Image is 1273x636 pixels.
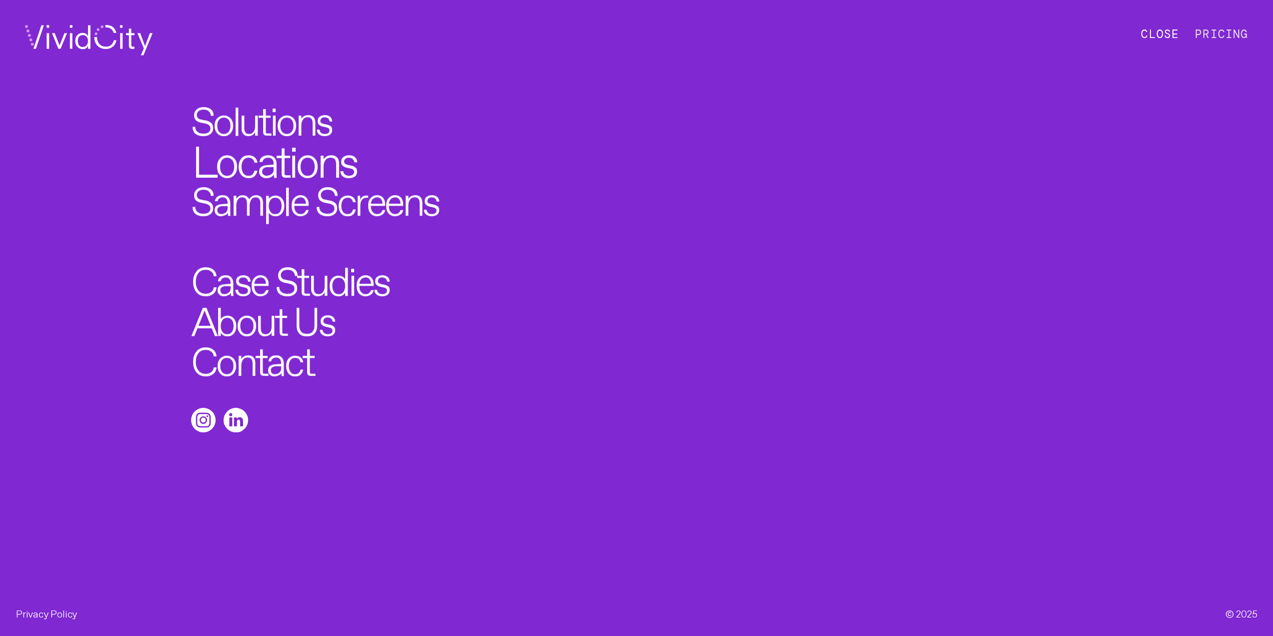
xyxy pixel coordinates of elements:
[16,610,77,615] a: Privacy Policy
[191,256,389,296] a: Case Studies
[192,134,357,178] a: Locations
[1195,27,1248,42] a: Pricing
[191,336,314,376] a: Contact
[191,96,332,136] a: Solutions
[191,296,334,336] a: About Us
[1225,605,1257,620] div: © 2025
[191,176,439,216] a: Sample Screens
